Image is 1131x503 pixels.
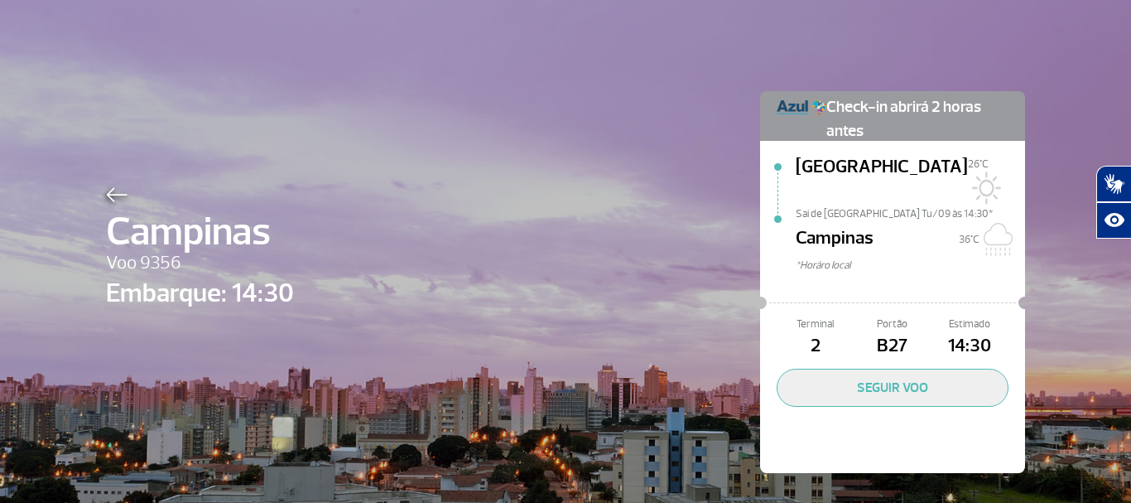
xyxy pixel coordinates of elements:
[106,273,294,313] span: Embarque: 14:30
[796,206,1025,218] span: Sai de [GEOGRAPHIC_DATA] Tu/09 às 14:30*
[959,233,979,246] span: 36°C
[777,369,1008,407] button: SEGUIR VOO
[968,172,1001,205] img: Sol
[1096,166,1131,202] button: Abrir tradutor de língua de sinais.
[1096,166,1131,239] div: Plugin de acessibilidade da Hand Talk.
[826,91,1008,143] span: Check-in abrirá 2 horas antes
[931,332,1008,360] span: 14:30
[796,153,968,206] span: [GEOGRAPHIC_DATA]
[854,317,931,332] span: Portão
[979,223,1013,256] img: Nublado
[106,249,294,278] span: Voo 9356
[777,332,854,360] span: 2
[968,157,989,171] span: 26°C
[777,317,854,332] span: Terminal
[854,332,931,360] span: B27
[796,225,874,258] span: Campinas
[796,258,1025,273] span: *Horáro local
[106,202,294,262] span: Campinas
[1096,202,1131,239] button: Abrir recursos assistivos.
[931,317,1008,332] span: Estimado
